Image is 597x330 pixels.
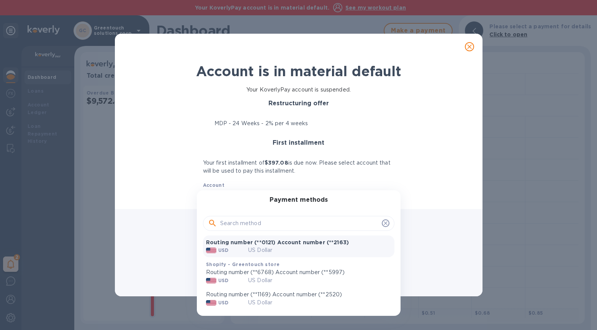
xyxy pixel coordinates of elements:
[203,196,394,204] h3: Payment methods
[248,246,272,254] p: US Dollar
[206,278,216,283] img: USD
[248,299,272,307] p: US Dollar
[220,218,379,229] input: Search method
[206,268,391,276] p: Routing number (**6768) Account number (**5997)
[218,278,229,283] b: USD
[206,239,391,246] p: Routing number (**0121) Account number (**2163)
[206,248,216,253] img: USD
[218,300,229,305] b: USD
[248,276,272,284] p: US Dollar
[206,261,280,267] b: Shopify - Greentouch store
[218,247,229,253] b: USD
[206,300,216,305] img: USD
[206,291,391,299] p: Routing number (**1169) Account number (**2520)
